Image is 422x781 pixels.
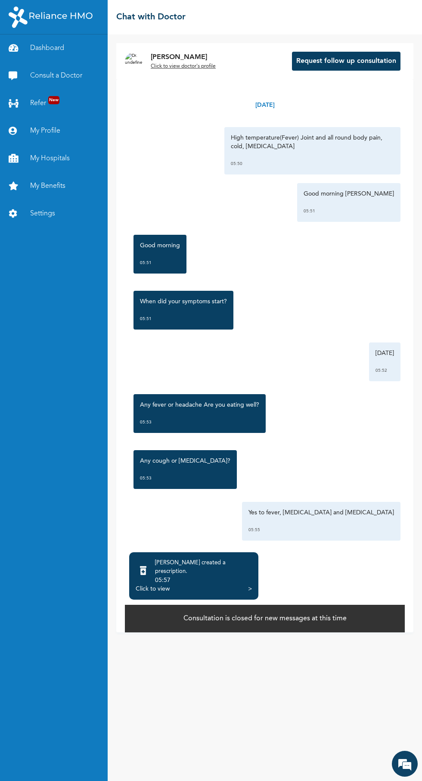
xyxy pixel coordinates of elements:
div: 05:57 [155,576,252,585]
p: When did your symptoms start? [140,297,227,306]
div: [PERSON_NAME] created a prescription . [155,559,252,576]
div: 05:51 [140,314,227,323]
u: Click to view doctor's profile [151,64,216,69]
span: New [48,96,59,104]
img: Dr. undefined` [125,53,142,70]
p: [DATE] [255,101,275,110]
div: 05:50 [231,159,394,168]
p: Consultation is closed for new messages at this time [183,613,347,624]
h2: Chat with Doctor [116,11,186,24]
div: 05:52 [375,366,394,375]
p: Any fever or headache Are you eating well? [140,401,259,409]
div: 05:53 [140,418,259,426]
div: > [248,585,252,593]
div: 05:51 [304,207,394,215]
div: 05:55 [248,526,394,534]
p: [PERSON_NAME] [151,52,216,62]
img: RelianceHMO's Logo [9,6,93,28]
p: Good morning [PERSON_NAME] [304,190,394,198]
p: Good morning [140,241,180,250]
p: Any cough or [MEDICAL_DATA]? [140,457,230,465]
p: High temperature(Fever) Joint and all round body pain, cold, [MEDICAL_DATA] [231,134,394,151]
div: 05:53 [140,474,230,482]
div: Click to view [136,585,170,593]
button: Request follow up consultation [292,52,400,71]
p: [DATE] [375,349,394,358]
div: 05:51 [140,258,180,267]
p: Yes to fever, [MEDICAL_DATA] and [MEDICAL_DATA] [248,508,394,517]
